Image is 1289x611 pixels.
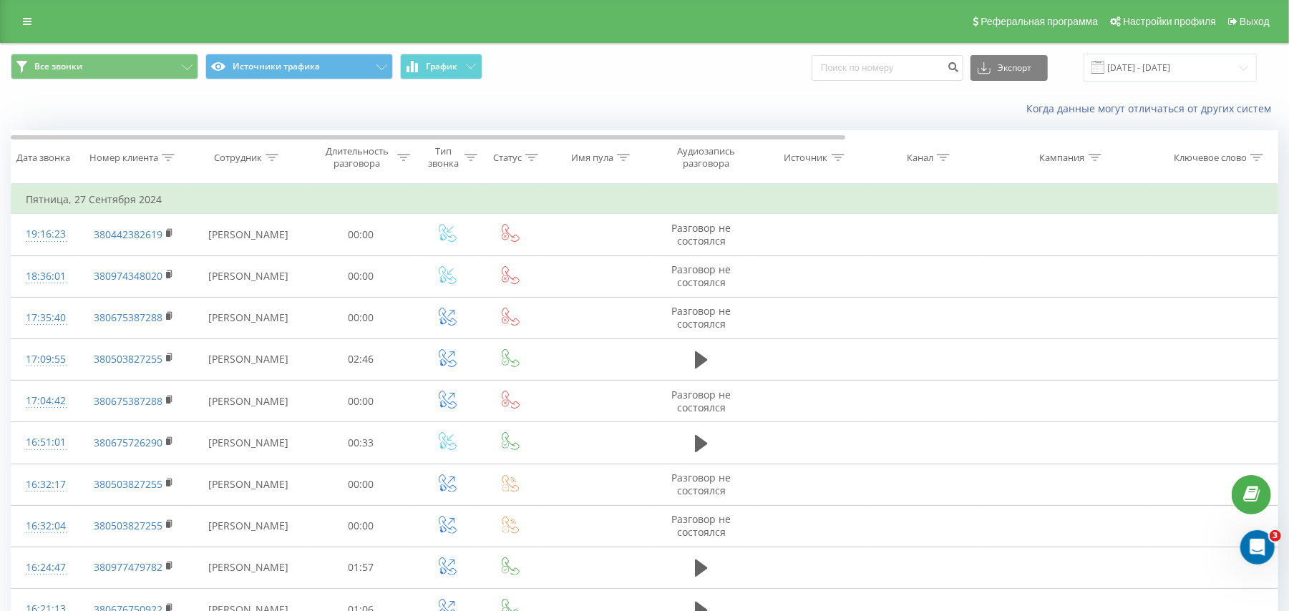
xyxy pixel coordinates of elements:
[189,297,308,338] td: [PERSON_NAME]
[189,214,308,255] td: [PERSON_NAME]
[94,477,162,491] a: 380503827255
[94,352,162,366] a: 380503827255
[493,152,522,164] div: Статус
[1240,530,1275,564] iframe: Intercom live chat
[26,263,64,290] div: 18:36:01
[189,255,308,297] td: [PERSON_NAME]
[427,62,458,72] span: График
[205,54,393,79] button: Источники трафика
[784,152,828,164] div: Источник
[427,145,462,170] div: Тип звонка
[26,304,64,332] div: 17:35:40
[89,152,158,164] div: Номер клиента
[189,464,308,505] td: [PERSON_NAME]
[907,152,933,164] div: Канал
[663,145,749,170] div: Аудиозапись разговора
[94,394,162,408] a: 380675387288
[26,554,64,582] div: 16:24:47
[672,471,731,497] span: Разговор не состоялся
[94,311,162,324] a: 380675387288
[308,297,414,338] td: 00:00
[26,471,64,499] div: 16:32:17
[26,512,64,540] div: 16:32:04
[981,16,1098,27] span: Реферальная программа
[321,145,394,170] div: Длительность разговора
[672,304,731,331] span: Разговор не состоялся
[26,429,64,456] div: 16:51:01
[189,422,308,464] td: [PERSON_NAME]
[26,220,64,248] div: 19:16:23
[26,387,64,415] div: 17:04:42
[1270,530,1281,542] span: 3
[11,185,1278,214] td: Пятница, 27 Сентября 2024
[1240,16,1270,27] span: Выход
[11,54,198,79] button: Все звонки
[34,61,82,72] span: Все звонки
[94,436,162,449] a: 380675726290
[308,255,414,297] td: 00:00
[672,221,731,248] span: Разговор не состоялся
[94,519,162,532] a: 380503827255
[189,338,308,380] td: [PERSON_NAME]
[94,560,162,574] a: 380977479782
[308,505,414,547] td: 00:00
[94,228,162,241] a: 380442382619
[189,381,308,422] td: [PERSON_NAME]
[308,464,414,505] td: 00:00
[94,269,162,283] a: 380974348020
[672,263,731,289] span: Разговор не состоялся
[1174,152,1247,164] div: Ключевое слово
[672,388,731,414] span: Разговор не состоялся
[189,547,308,588] td: [PERSON_NAME]
[672,512,731,539] span: Разговор не состоялся
[812,55,963,81] input: Поиск по номеру
[26,346,64,373] div: 17:09:55
[1026,102,1278,115] a: Когда данные могут отличаться от других систем
[214,152,262,164] div: Сотрудник
[308,381,414,422] td: 00:00
[308,214,414,255] td: 00:00
[16,152,70,164] div: Дата звонка
[1040,152,1085,164] div: Кампания
[189,505,308,547] td: [PERSON_NAME]
[400,54,482,79] button: График
[308,422,414,464] td: 00:33
[1123,16,1216,27] span: Настройки профиля
[571,152,613,164] div: Имя пула
[308,547,414,588] td: 01:57
[971,55,1048,81] button: Экспорт
[308,338,414,380] td: 02:46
